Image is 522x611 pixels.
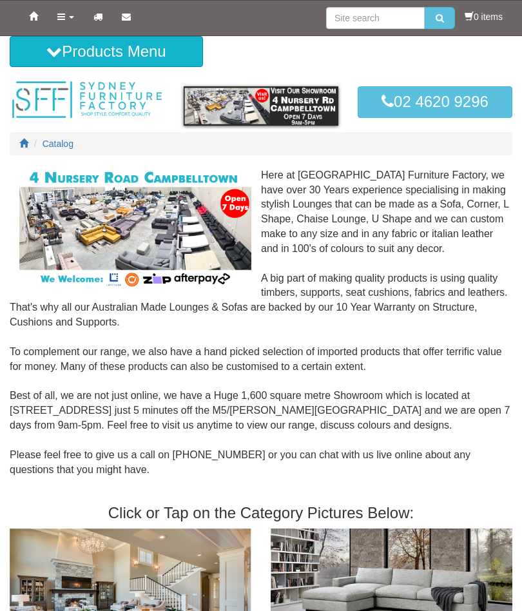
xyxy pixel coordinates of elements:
[326,7,425,29] input: Site search
[43,139,73,149] a: Catalog
[465,10,503,23] li: 0 items
[184,86,338,125] img: showroom.gif
[19,168,251,289] img: Corner Modular Lounges
[10,36,203,67] button: Products Menu
[358,86,512,117] a: 02 4620 9296
[10,80,164,120] img: Sydney Furniture Factory
[10,505,512,521] h3: Click or Tap on the Category Pictures Below:
[10,168,512,492] div: Here at [GEOGRAPHIC_DATA] Furniture Factory, we have over 30 Years experience specialising in mak...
